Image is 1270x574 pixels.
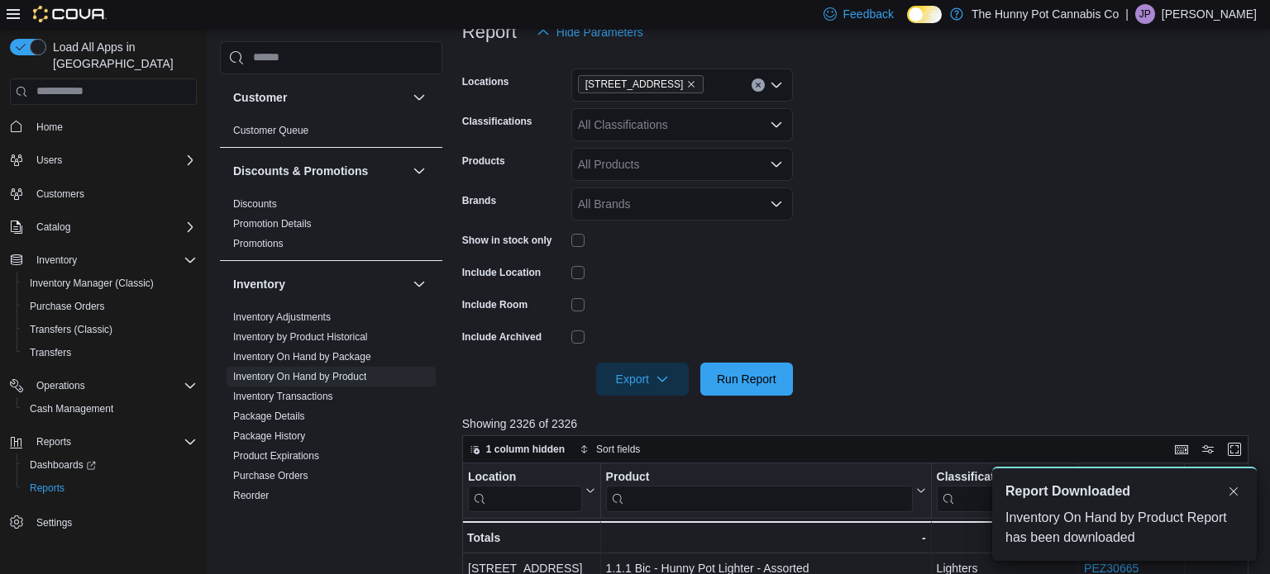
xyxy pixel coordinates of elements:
span: Promotion Details [233,217,312,230]
button: Open list of options [770,197,783,211]
span: Inventory [30,250,197,270]
span: Users [30,150,197,170]
span: 145 Silver Reign Dr [578,75,704,93]
label: Show in stock only [462,234,552,247]
button: Catalog [3,216,203,239]
span: Transfers [23,343,197,363]
span: Inventory On Hand by Product [233,370,366,383]
a: Inventory Transactions [233,391,333,402]
div: Totals [467,528,595,548]
div: Inventory On Hand by Product Report has been downloaded [1005,508,1244,548]
span: Reorder [233,489,269,502]
button: Hide Parameters [530,16,650,49]
a: Package Details [233,410,305,422]
a: Reports [23,478,71,498]
a: Product Expirations [233,450,319,462]
a: Dashboards [17,453,203,477]
span: Discounts [233,197,277,211]
span: Reports [36,435,71,448]
span: Catalog [36,221,70,234]
span: Purchase Orders [233,469,308,482]
span: Inventory Adjustments [233,311,331,324]
button: Transfers (Classic) [17,318,203,341]
a: Customers [30,184,91,204]
span: Inventory On Hand by Package [233,350,371,363]
span: Home [36,121,63,134]
button: Catalog [30,217,77,237]
span: Product Expirations [233,449,319,463]
label: Products [462,154,505,168]
button: Operations [30,376,92,396]
a: Customer Queue [233,125,308,136]
span: [STREET_ADDRESS] [585,76,684,93]
button: Open list of options [770,78,783,92]
span: Report Downloaded [1005,481,1130,501]
button: Users [3,149,203,172]
a: Inventory On Hand by Product [233,371,366,382]
a: Purchase Orders [23,296,112,316]
a: Inventory Manager (Classic) [23,273,160,293]
span: Purchase Orders [30,300,105,313]
div: Customer [220,121,442,147]
button: Keyboard shortcuts [1172,439,1191,459]
p: | [1125,4,1129,24]
button: Enter fullscreen [1225,439,1244,459]
a: Discounts [233,198,277,210]
div: - [605,528,925,548]
a: Transfers [23,343,78,363]
div: Discounts & Promotions [220,194,442,260]
h3: Inventory [233,276,285,292]
p: The Hunny Pot Cannabis Co [972,4,1119,24]
div: Jason Polizzi [1135,4,1155,24]
a: Cash Management [23,399,120,419]
button: Customer [233,89,406,106]
button: Location [468,469,595,511]
button: Users [30,150,69,170]
span: Feedback [843,6,894,22]
button: Run Report [700,363,793,396]
span: Package Details [233,410,305,423]
button: Inventory [30,250,84,270]
span: Inventory Manager (Classic) [30,277,154,290]
label: Include Location [462,266,541,279]
p: [PERSON_NAME] [1162,4,1257,24]
span: Reports [30,432,197,452]
span: Dashboards [30,458,96,472]
span: Reports [23,478,197,498]
span: Customers [30,183,197,204]
a: Purchase Orders [233,470,308,481]
button: Display options [1198,439,1218,459]
button: Inventory [233,276,406,292]
h3: Discounts & Promotions [233,163,368,179]
img: Cova [33,6,107,22]
span: Package History [233,429,305,443]
span: Load All Apps in [GEOGRAPHIC_DATA] [46,39,197,72]
button: Clear input [752,78,765,92]
button: Home [3,115,203,139]
div: Inventory [220,307,442,532]
span: Run Report [717,371,776,387]
span: Transfers (Classic) [23,320,197,339]
span: Dark Mode [907,23,908,24]
button: Inventory [3,249,203,272]
span: Users [36,154,62,167]
button: Operations [3,374,203,397]
label: Classifications [462,115,532,128]
a: Transfers (Classic) [23,320,119,339]
span: Dashboards [23,455,197,475]
button: Inventory [409,274,429,294]
a: Inventory Adjustments [233,311,331,323]
span: 1 column hidden [486,443,565,456]
a: Promotions [233,238,284,249]
span: Catalog [30,217,197,237]
button: Discounts & Promotions [233,163,406,179]
a: Dashboards [23,455,103,475]
button: Sort fields [573,439,647,459]
span: Inventory Manager (Classic) [23,273,197,293]
span: Operations [36,379,85,392]
div: - [936,528,1073,548]
button: 1 column hidden [463,439,571,459]
p: Showing 2326 of 2326 [462,415,1257,432]
h3: Report [462,22,517,42]
span: Promotions [233,237,284,250]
